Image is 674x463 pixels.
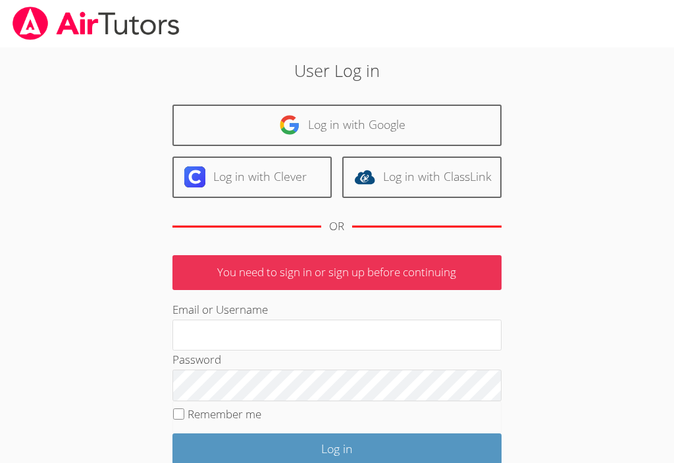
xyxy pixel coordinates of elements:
[354,166,375,187] img: classlink-logo-d6bb404cc1216ec64c9a2012d9dc4662098be43eaf13dc465df04b49fa7ab582.svg
[184,166,205,187] img: clever-logo-6eab21bc6e7a338710f1a6ff85c0baf02591cd810cc4098c63d3a4b26e2feb20.svg
[172,352,221,367] label: Password
[172,255,502,290] p: You need to sign in or sign up before continuing
[11,7,181,40] img: airtutors_banner-c4298cdbf04f3fff15de1276eac7730deb9818008684d7c2e4769d2f7ddbe033.png
[279,114,300,135] img: google-logo-50288ca7cdecda66e5e0955fdab243c47b7ad437acaf1139b6f446037453330a.svg
[172,157,332,198] a: Log in with Clever
[329,217,344,236] div: OR
[94,58,579,83] h2: User Log in
[188,406,261,422] label: Remember me
[342,157,502,198] a: Log in with ClassLink
[172,105,502,146] a: Log in with Google
[172,302,268,317] label: Email or Username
